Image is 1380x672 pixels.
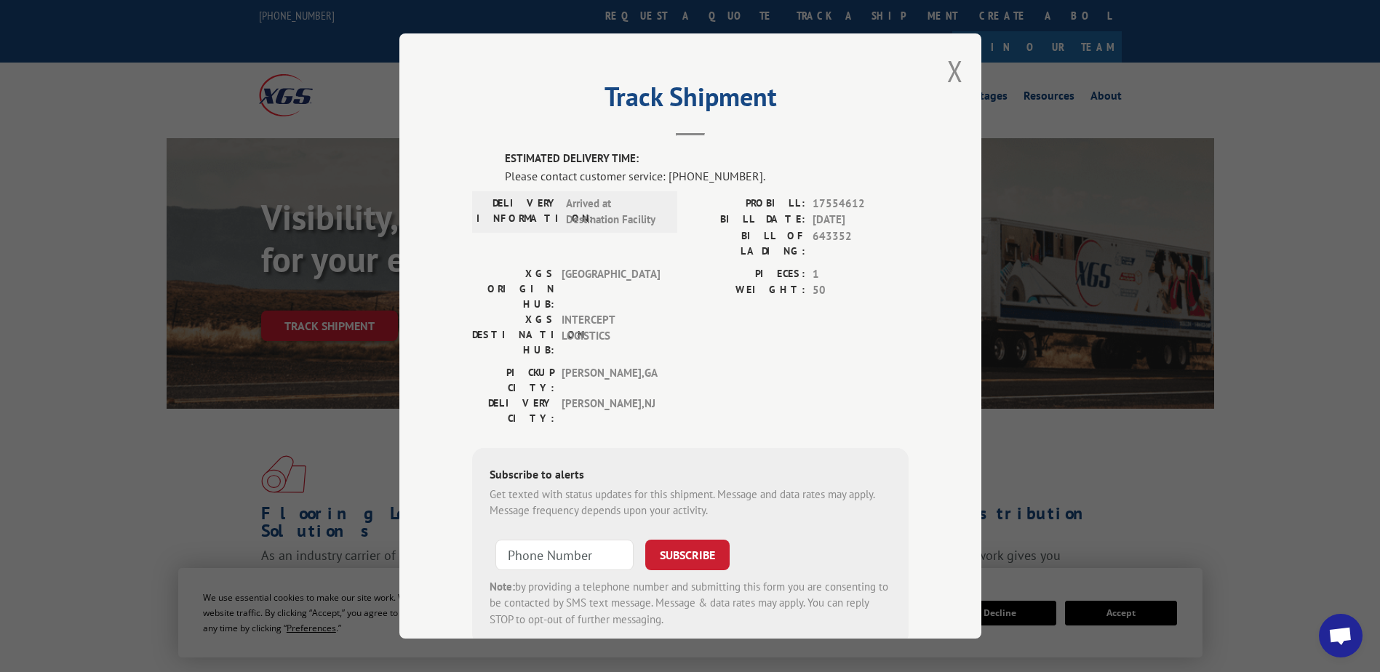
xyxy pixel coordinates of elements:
[562,365,660,396] span: [PERSON_NAME] , GA
[472,396,554,426] label: DELIVERY CITY:
[472,312,554,358] label: XGS DESTINATION HUB:
[813,282,909,299] span: 50
[566,196,664,228] span: Arrived at Destination Facility
[476,196,559,228] label: DELIVERY INFORMATION:
[562,266,660,312] span: [GEOGRAPHIC_DATA]
[472,266,554,312] label: XGS ORIGIN HUB:
[813,212,909,228] span: [DATE]
[490,487,891,519] div: Get texted with status updates for this shipment. Message and data rates may apply. Message frequ...
[813,266,909,283] span: 1
[562,396,660,426] span: [PERSON_NAME] , NJ
[490,580,515,593] strong: Note:
[690,282,805,299] label: WEIGHT:
[813,228,909,259] span: 643352
[1319,614,1363,657] a: Open chat
[813,196,909,212] span: 17554612
[495,540,634,570] input: Phone Number
[490,579,891,628] div: by providing a telephone number and submitting this form you are consenting to be contacted by SM...
[690,266,805,283] label: PIECES:
[690,212,805,228] label: BILL DATE:
[472,365,554,396] label: PICKUP CITY:
[947,52,963,90] button: Close modal
[472,87,909,114] h2: Track Shipment
[490,465,891,487] div: Subscribe to alerts
[690,228,805,259] label: BILL OF LADING:
[645,540,730,570] button: SUBSCRIBE
[562,312,660,358] span: INTERCEPT LOGISTICS
[505,167,909,185] div: Please contact customer service: [PHONE_NUMBER].
[505,151,909,167] label: ESTIMATED DELIVERY TIME:
[690,196,805,212] label: PROBILL:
